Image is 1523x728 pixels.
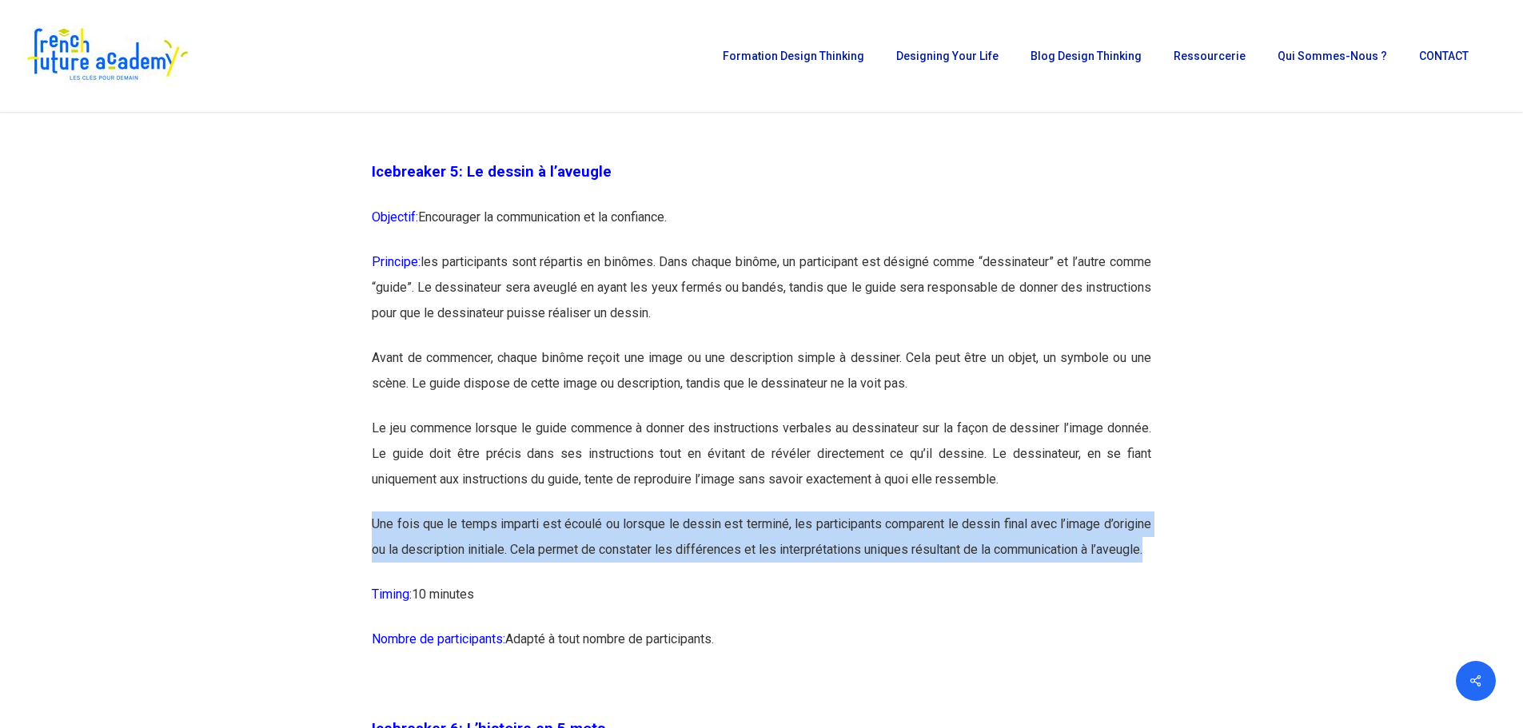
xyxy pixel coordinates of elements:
p: Une fois que le temps imparti est écoulé ou lorsque le dessin est terminé, les participants compa... [372,511,1151,582]
span: Timing: [372,587,412,602]
a: Ressourcerie [1166,50,1254,62]
span: Nombre de participants: [372,631,505,646]
span: Designing Your Life [896,50,999,62]
span: Blog Design Thinking [1031,50,1142,62]
p: Encourager la communication et la confiance. [372,205,1151,249]
p: 10 minutes [372,582,1151,627]
a: Qui sommes-nous ? [1270,50,1395,62]
span: Qui sommes-nous ? [1278,50,1387,62]
span: Ressourcerie [1174,50,1246,62]
p: les participants sont répartis en binômes. Dans chaque binôme, un participant est désigné comme “... [372,249,1151,345]
p: Le jeu commence lorsque le guide commence à donner des instructions verbales au dessinateur sur l... [372,416,1151,511]
span: Icebreaker 5: Le dessin à l’aveugle [372,163,612,181]
a: Formation Design Thinking [715,50,872,62]
span: Principe: [372,254,421,269]
img: French Future Academy [22,24,191,88]
span: CONTACT [1419,50,1469,62]
a: Designing Your Life [888,50,1007,62]
p: Avant de commencer, chaque binôme reçoit une image ou une description simple à dessiner. Cela peu... [372,345,1151,416]
span: Formation Design Thinking [723,50,864,62]
span: Objectif: [372,209,418,225]
p: Adapté à tout nombre de participants. [372,627,1151,671]
a: CONTACT [1411,50,1477,62]
a: Blog Design Thinking [1023,50,1150,62]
